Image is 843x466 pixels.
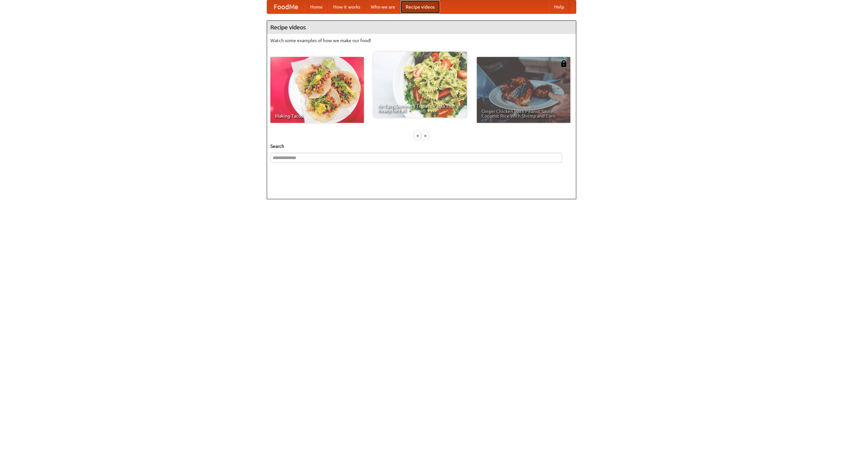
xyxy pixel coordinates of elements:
div: » [422,131,428,140]
a: Making Tacos [270,57,364,123]
span: An Easy, Summery Tomato Pasta That's Ready for Fall [378,104,462,113]
a: Recipe videos [400,0,440,14]
a: Help [549,0,569,14]
img: 483408.png [560,60,567,67]
a: How it works [328,0,366,14]
h4: Recipe videos [267,21,576,34]
div: « [415,131,421,140]
a: FoodMe [267,0,305,14]
span: Making Tacos [275,114,359,118]
a: Home [305,0,328,14]
a: An Easy, Summery Tomato Pasta That's Ready for Fall [373,52,467,118]
a: Who we are [366,0,400,14]
h5: Search [270,143,573,150]
p: Watch some examples of how we make our food! [270,37,573,44]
